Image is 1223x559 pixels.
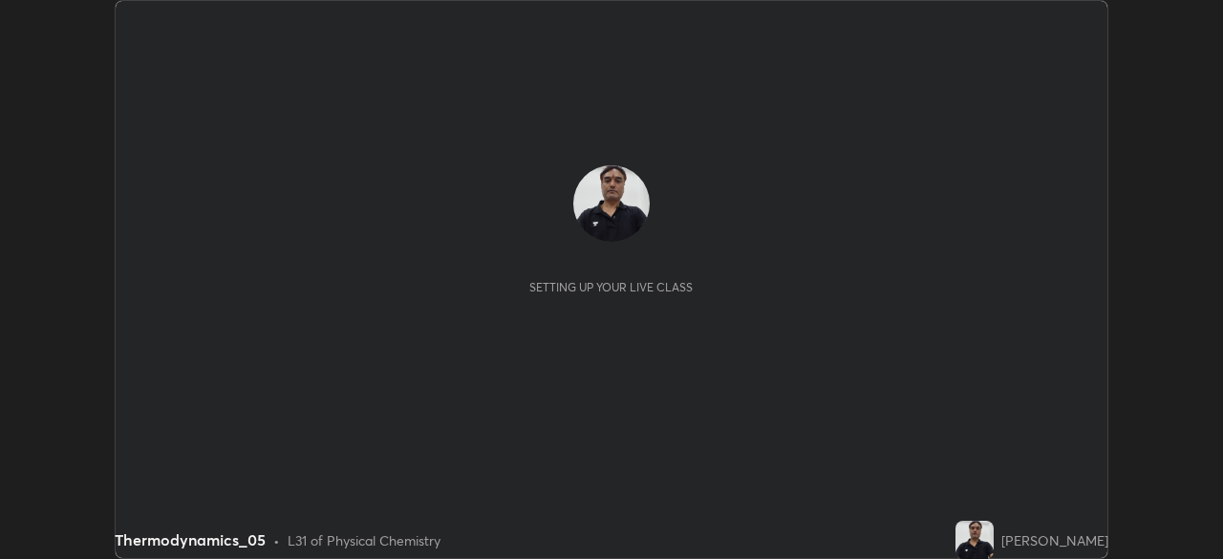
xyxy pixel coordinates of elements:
[573,165,650,242] img: 2746b4ae3dd242b0847139de884b18c5.jpg
[273,530,280,550] div: •
[288,530,440,550] div: L31 of Physical Chemistry
[1001,530,1108,550] div: [PERSON_NAME]
[115,528,266,551] div: Thermodynamics_05
[955,521,994,559] img: 2746b4ae3dd242b0847139de884b18c5.jpg
[529,280,693,294] div: Setting up your live class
